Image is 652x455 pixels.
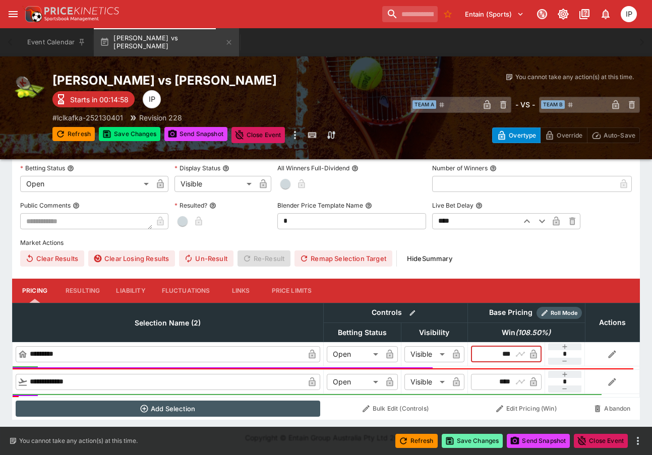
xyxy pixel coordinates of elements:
p: Copy To Clipboard [52,112,123,123]
button: Send Snapshot [164,127,227,141]
span: Re-Result [238,250,290,267]
h6: - VS - [515,99,535,110]
div: Base Pricing [485,306,537,319]
span: Team B [541,100,565,109]
button: Resulting [57,279,108,303]
input: search [382,6,438,22]
p: Number of Winners [432,164,488,172]
p: Live Bet Delay [432,201,473,210]
img: PriceKinetics [44,7,119,15]
button: Isaac Plummer [618,3,640,25]
button: Resulted? [209,202,216,209]
th: Actions [585,303,639,342]
p: Betting Status [20,164,65,172]
button: [PERSON_NAME] vs [PERSON_NAME] [94,28,239,56]
div: Open [327,374,382,390]
span: Team A [412,100,436,109]
em: ( 108.50 %) [515,327,551,339]
span: Win(108.50%) [491,327,562,339]
button: Clear Results [20,250,84,267]
div: Open [20,176,152,192]
img: Sportsbook Management [44,17,99,21]
button: Save Changes [99,127,160,141]
button: HideSummary [401,250,458,267]
button: Liability [108,279,153,303]
button: Close Event [574,434,628,448]
label: Market Actions [20,235,632,250]
p: Display Status [174,164,220,172]
div: Start From [492,127,640,143]
p: Public Comments [20,201,71,210]
button: No Bookmarks [440,6,456,22]
button: Toggle light/dark mode [554,5,572,23]
button: Bulk Edit (Controls) [326,401,464,417]
button: Public Comments [73,202,80,209]
button: Un-Result [179,250,233,267]
p: Overtype [509,130,536,141]
button: Documentation [575,5,594,23]
h2: Copy To Clipboard [52,73,395,88]
p: All Winners Full-Dividend [277,164,349,172]
div: Open [327,346,382,362]
p: You cannot take any action(s) at this time. [515,73,634,82]
div: Visible [404,374,448,390]
button: Bulk edit [406,306,419,319]
span: Betting Status [327,327,398,339]
button: Event Calendar [21,28,92,56]
span: Selection Name (2) [124,317,212,329]
button: Pricing [12,279,57,303]
button: Close Event [231,127,285,143]
button: Refresh [52,127,95,141]
button: Select Tenant [459,6,530,22]
p: Override [557,130,582,141]
img: tennis.png [12,73,44,105]
p: You cannot take any action(s) at this time. [19,436,138,445]
button: All Winners Full-Dividend [351,165,359,172]
button: Clear Losing Results [88,250,175,267]
p: Starts in 00:14:58 [70,94,129,105]
button: Auto-Save [587,127,640,143]
p: Auto-Save [604,130,635,141]
div: Visible [174,176,255,192]
p: Resulted? [174,201,207,210]
p: Revision 228 [139,112,182,123]
button: Remap Selection Target [294,250,392,267]
img: PriceKinetics Logo [22,4,42,24]
button: Blender Price Template Name [365,202,372,209]
button: open drawer [4,5,22,23]
div: Show/hide Price Roll mode configuration. [537,307,582,319]
button: Send Snapshot [507,434,570,448]
th: Controls [323,303,467,322]
button: Connected to PK [533,5,551,23]
span: Visibility [408,327,460,339]
div: Visible [404,346,448,362]
button: more [632,435,644,447]
button: Notifications [597,5,615,23]
div: Isaac Plummer [143,90,161,108]
button: Refresh [395,434,438,448]
p: Blender Price Template Name [277,201,363,210]
button: Live Bet Delay [476,202,483,209]
button: more [289,127,301,143]
button: Price Limits [264,279,320,303]
button: Add Selection [16,401,321,417]
button: Links [218,279,264,303]
div: Isaac Plummer [621,6,637,22]
span: Roll Mode [547,309,582,317]
button: Edit Pricing (Win) [470,401,582,417]
button: Abandon [588,401,636,417]
button: Number of Winners [490,165,497,172]
button: Betting Status [67,165,74,172]
button: Save Changes [442,434,503,448]
button: Fluctuations [154,279,218,303]
button: Display Status [222,165,229,172]
button: Overtype [492,127,541,143]
button: Override [540,127,587,143]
